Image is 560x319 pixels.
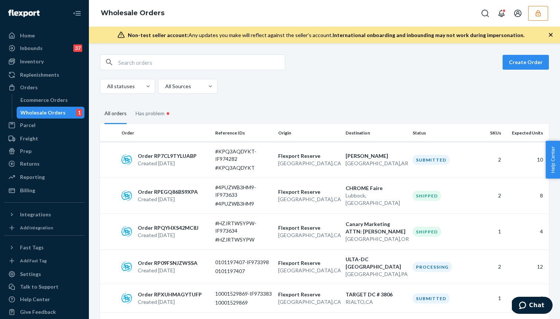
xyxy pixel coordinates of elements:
img: sps-commerce logo [121,190,132,201]
a: Settings [4,268,84,280]
p: #HZJRTWSYPW [215,236,272,243]
p: Flexport Reserve [278,291,340,298]
a: Replenishments [4,69,84,81]
p: Canary Marketing ATTN: [PERSON_NAME] [346,220,407,235]
p: Flexport Reserve [278,259,340,267]
button: Open account menu [510,6,525,21]
p: RIALTO , CA [346,298,407,306]
div: Inbounds [20,44,43,52]
button: Open Search Box [478,6,493,21]
a: Help Center [4,293,84,305]
p: Flexport Reserve [278,152,340,160]
div: 37 [73,44,82,52]
p: Flexport Reserve [278,224,340,232]
p: [GEOGRAPHIC_DATA] , CA [278,267,340,274]
button: Talk to Support [4,281,84,293]
div: Submitted [413,293,450,303]
td: 4 [504,284,549,313]
a: Add Fast Tag [4,256,84,265]
p: 10001529869-IF973383 [215,290,272,298]
div: Give Feedback [20,308,56,316]
td: 12 [504,250,549,284]
div: Settings [20,270,41,278]
span: Non-test seller account: [128,32,189,38]
div: Freight [20,135,38,142]
p: [GEOGRAPHIC_DATA] , OR [346,235,407,243]
p: ULTA-DC [GEOGRAPHIC_DATA] [346,256,407,270]
p: Created [DATE] [138,160,197,167]
div: 1 [76,109,82,116]
p: [GEOGRAPHIC_DATA] , CA [278,160,340,167]
div: Ecommerce Orders [20,96,68,104]
div: Submitted [413,155,450,165]
p: Order RPEGQ86BS9XPA [138,188,198,196]
iframe: Opens a widget where you can chat to one of our agents [512,297,553,315]
p: Order RPXUHMAGYTUFP [138,291,202,298]
div: Returns [20,160,40,167]
div: Talk to Support [20,283,59,290]
div: Add Fast Tag [20,257,47,264]
p: [GEOGRAPHIC_DATA] , AR [346,160,407,167]
th: Status [410,124,473,142]
p: Created [DATE] [138,267,197,274]
p: Lubbock , [GEOGRAPHIC_DATA] [346,192,407,207]
td: 2 [473,142,504,178]
button: Close Navigation [70,6,84,21]
p: Order RP09FSNJZWSSA [138,259,197,267]
div: Billing [20,187,35,194]
p: CHROME Faire [346,185,407,192]
a: Parcel [4,119,84,131]
td: 1 [473,214,504,250]
input: All statuses [106,83,107,90]
button: Give Feedback [4,306,84,318]
button: Help Center [546,141,560,179]
span: International onboarding and inbounding may not work during impersonation. [333,32,524,38]
div: Replenishments [20,71,59,79]
a: Freight [4,133,84,144]
div: Reporting [20,173,45,181]
th: Order [119,124,212,142]
td: 2 [473,178,504,214]
a: Ecommerce Orders [17,94,85,106]
button: Open notifications [494,6,509,21]
p: [PERSON_NAME] [346,152,407,160]
a: Wholesale Orders [101,9,164,17]
a: Inbounds37 [4,42,84,54]
div: Wholesale Orders [20,109,66,116]
ol: breadcrumbs [95,3,170,24]
input: Search orders [118,55,285,70]
p: [GEOGRAPHIC_DATA] , CA [278,232,340,239]
th: SKUs [473,124,504,142]
td: 8 [504,178,549,214]
div: Fast Tags [20,244,44,251]
p: #4PUZWB3HM9 [215,200,272,207]
div: Shipped [413,227,441,237]
div: Shipped [413,191,441,201]
div: • [164,109,171,118]
a: Wholesale Orders1 [17,107,85,119]
div: Orders [20,84,38,91]
p: [GEOGRAPHIC_DATA] , PA [346,270,407,278]
p: #4PUZWB3HM9-IF973633 [215,184,272,199]
a: Reporting [4,171,84,183]
a: Billing [4,185,84,196]
img: sps-commerce logo [121,262,132,272]
div: Help Center [20,296,50,303]
td: 2 [473,250,504,284]
div: Add Integration [20,225,53,231]
a: Inventory [4,56,84,67]
td: 1 [473,284,504,313]
th: Origin [275,124,343,142]
button: Integrations [4,209,84,220]
div: Processing [413,262,452,272]
img: sps-commerce logo [121,293,132,303]
p: Order RP7CL9TYLUABP [138,152,197,160]
button: Fast Tags [4,242,84,253]
a: Prep [4,145,84,157]
button: Create Order [503,55,549,70]
div: Integrations [20,211,51,218]
p: [GEOGRAPHIC_DATA] , CA [278,196,340,203]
